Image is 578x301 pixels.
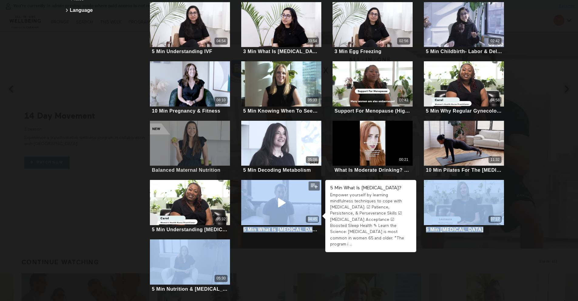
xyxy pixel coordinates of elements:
div: 5 Min Knowing When To Seek Professional Mental Health Help [243,108,319,114]
a: 5 Min Understanding IVF04:545 Min Understanding IVF [150,2,230,56]
a: 10 Min Pilates For The Menstrual Cycle11:3210 Min Pilates For The [MEDICAL_DATA] [424,121,504,174]
div: 5 Min Decoding Metabolism [243,167,311,173]
div: 05:33 [308,98,317,103]
div: 08:10 [217,98,226,103]
a: 10 Min Pregnancy & Fitness08:1010 Min Pregnancy & Fitness [150,61,230,115]
a: 3 Min What Is Perimenopause?03:543 Min What Is [MEDICAL_DATA]? [241,2,321,56]
div: 05:32 [217,217,226,222]
div: 04:54 [217,39,226,44]
button: Language [64,4,134,16]
a: 5 Min What Is Insomnia?04:455 Min What Is [MEDICAL_DATA]? [241,180,321,233]
div: 02:42 [491,39,500,44]
a: Balanced Maternal NutritionBalanced Maternal Nutrition [150,121,230,174]
a: Support For Menopause (Highlight)00:43Support For Menopause (Highlight) [333,61,413,115]
a: 3 Min Egg Freezing02:563 Min Egg Freezing [333,2,413,56]
a: 5 Min Decoding Metabolism05:085 Min Decoding Metabolism [241,121,321,174]
div: 3 Min What Is [MEDICAL_DATA]? [243,49,319,54]
div: 04:58 [491,98,500,103]
div: 00:43 [399,98,408,103]
div: 00:21 [399,157,408,162]
div: 05:30 [217,276,226,281]
div: Balanced Maternal Nutrition [152,167,221,173]
div: 11:32 [491,157,500,162]
strong: 5 Min What Is [MEDICAL_DATA]? [330,186,401,191]
div: 03:54 [308,39,317,44]
button: Add to my list [309,181,320,191]
div: 10 Min Pilates For The [MEDICAL_DATA] [426,167,502,173]
div: 5 Min Childbirth- Labor & Delivery [426,49,502,54]
div: 3 Min Egg Freezing [335,49,382,54]
a: 5 Min Understanding Postpartum Depression05:325 Min Understanding [MEDICAL_DATA] [150,180,230,233]
a: 5 Min Nutrition & Diabetes Risk Reduction05:305 Min Nutrition & [MEDICAL_DATA] Risk Reduction [150,239,230,293]
a: 5 Min ADHD In Adults07:125 Min [MEDICAL_DATA] [424,180,504,233]
a: 5 Min Childbirth- Labor & Delivery02:425 Min Childbirth- Labor & Delivery [424,2,504,56]
div: 5 Min Nutrition & [MEDICAL_DATA] Risk Reduction [152,286,228,292]
div: Support For Menopause (Highlight) [335,108,411,114]
a: 5 Min Why Regular Gynecological Checkups Matter04:585 Min Why Regular Gynecological Checkups Matter [424,61,504,115]
div: 5 Min Understanding IVF [152,49,212,54]
div: What Is Moderate Drinking? (Highlight) [335,167,411,173]
div: 10 Min Pregnancy & Fitness [152,108,221,114]
div: 5 Min What Is [MEDICAL_DATA]? [243,227,319,232]
div: Empower yourself by learning mindfulness techniques to cope with [MEDICAL_DATA]. ☑ Patience, Pers... [330,192,411,248]
div: 04:45 [308,217,317,222]
a: What Is Moderate Drinking? (Highlight)00:21What Is Moderate Drinking? (Highlight) [333,121,413,174]
div: 05:08 [308,157,317,162]
div: 02:56 [399,39,408,44]
a: 5 Min Knowing When To Seek Professional Mental Health Help05:335 Min Knowing When To Seek Profess... [241,61,321,115]
div: 5 Min [MEDICAL_DATA] [426,227,484,232]
div: 07:12 [491,217,500,222]
div: 5 Min Understanding [MEDICAL_DATA] [152,227,228,232]
div: 5 Min Why Regular Gynecological Checkups Matter [426,108,502,114]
